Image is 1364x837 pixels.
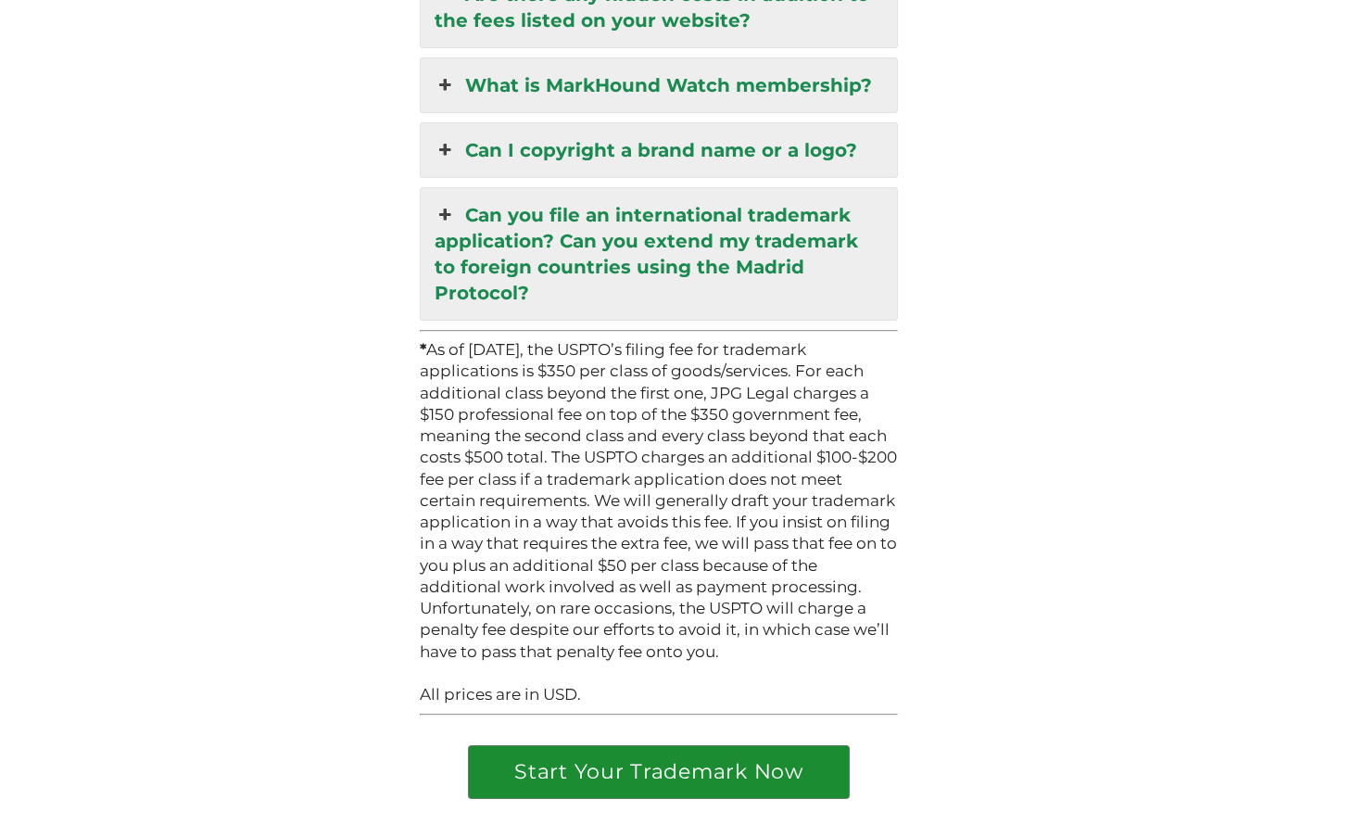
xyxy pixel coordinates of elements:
[421,188,896,320] a: Can you file an international trademark application? Can you extend my trademark to foreign count...
[421,58,896,112] a: What is MarkHound Watch membership?
[421,123,896,177] a: Can I copyright a brand name or a logo?
[420,339,897,663] p: As of [DATE], the USPTO’s filing fee for trademark applications is $350 per class of goods/servic...
[469,746,849,799] a: Start Your Trademark Now
[420,684,897,705] p: All prices are in USD.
